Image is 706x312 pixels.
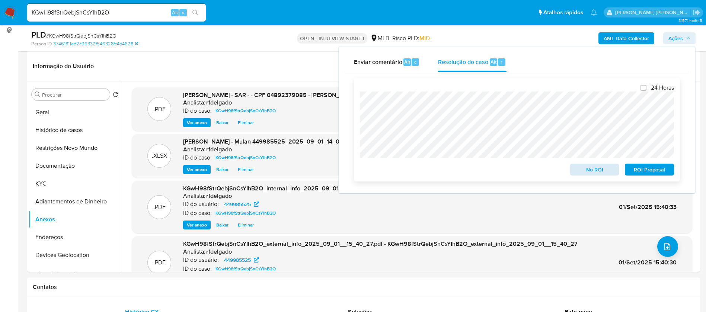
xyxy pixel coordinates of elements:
[113,91,119,100] button: Retornar ao pedido padrão
[33,283,694,291] h1: Contatos
[42,91,107,98] input: Procurar
[630,164,669,175] span: ROI Proposal
[183,192,205,200] p: Analista:
[693,9,700,16] a: Sair
[183,165,211,174] button: Ver anexo
[183,200,219,208] p: ID do usuário:
[183,256,219,264] p: ID do usuário:
[213,106,279,115] a: KGwH98fStrQebjSnCsYIhB2O
[575,164,614,175] span: No ROI
[183,107,212,115] p: ID do caso:
[238,119,254,126] span: Eliminar
[604,32,649,44] b: AML Data Collector
[591,9,597,16] a: Notificações
[213,165,232,174] button: Baixar
[29,139,122,157] button: Restrições Novo Mundo
[234,221,258,229] button: Eliminar
[224,200,251,209] span: 449985525
[46,32,116,39] span: # KGwH98fStrQebjSnCsYIhB2O
[414,58,416,65] span: c
[238,221,254,229] span: Eliminar
[392,34,430,42] span: Risco PLD:
[183,221,211,229] button: Ver anexo
[438,57,488,66] span: Resolução do caso
[183,91,430,99] span: [PERSON_NAME] - SAR - - CPF 04892379085 - [PERSON_NAME] COLPES [PERSON_NAME]
[216,119,229,126] span: Baixar
[216,166,229,173] span: Baixar
[152,152,167,160] p: .XLSX
[220,255,263,264] a: 449985525
[678,17,702,23] span: 3.157.1-hotfix-5
[663,32,696,44] button: Ações
[33,62,94,70] h1: Informação do Usuário
[206,248,232,255] h6: rfdelgado
[419,34,430,42] span: MID
[651,84,674,91] span: 24 Horas
[213,153,279,162] a: KGwH98fStrQebjSnCsYIhB2O
[625,164,674,176] button: ROI Proposal
[206,192,232,200] h6: rfdelgado
[224,255,251,264] span: 449985525
[29,193,122,210] button: Adiantamentos de Dinheiro
[220,200,263,209] a: 449985525
[182,9,184,16] span: s
[570,164,619,176] button: No ROI
[234,118,258,127] button: Eliminar
[187,221,207,229] span: Ver anexo
[183,146,205,153] p: Analista:
[35,91,41,97] button: Procurar
[206,146,232,153] h6: rfdelgado
[29,157,122,175] button: Documentação
[598,32,654,44] button: AML Data Collector
[29,103,122,121] button: Geral
[29,121,122,139] button: Histórico de casos
[183,99,205,106] p: Analista:
[615,9,690,16] p: renata.fdelgado@mercadopago.com.br
[183,265,212,273] p: ID do caso:
[619,203,677,211] span: 01/Set/2025 15:40:33
[183,239,578,248] span: KGwH98fStrQebjSnCsYIhB2O_external_info_2025_09_01__15_40_27.pdf - KGwH98fStrQebjSnCsYIhB2O_extern...
[188,7,203,18] button: search-icon
[354,57,402,66] span: Enviar comentário
[215,106,276,115] span: KGwH98fStrQebjSnCsYIhB2O
[29,175,122,193] button: KYC
[31,29,46,41] b: PLD
[183,209,212,217] p: ID do caso:
[213,221,232,229] button: Baixar
[238,166,254,173] span: Eliminar
[183,154,212,161] p: ID do caso:
[543,9,583,16] span: Atalhos rápidos
[29,228,122,246] button: Endereços
[234,165,258,174] button: Eliminar
[215,153,276,162] span: KGwH98fStrQebjSnCsYIhB2O
[153,203,166,211] p: .PDF
[404,58,410,65] span: Alt
[215,209,276,218] span: KGwH98fStrQebjSnCsYIhB2O
[183,137,354,146] span: [PERSON_NAME] - Mulan 449985525_2025_09_01_14_03_22
[183,118,211,127] button: Ver anexo
[657,236,678,257] button: upload-file
[183,184,573,193] span: KGwH98fStrQebjSnCsYIhB2O_internal_info_2025_09_01__15_40_31.pdf - KGwH98fStrQebjSnCsYIhB2O_intern...
[172,9,178,16] span: Alt
[213,264,279,273] a: KGwH98fStrQebjSnCsYIhB2O
[213,209,279,218] a: KGwH98fStrQebjSnCsYIhB2O
[29,264,122,282] button: Dispositivos Point
[153,258,166,267] p: .PDF
[27,8,206,17] input: Pesquise usuários ou casos...
[640,85,646,91] input: 24 Horas
[297,33,367,44] p: OPEN - IN REVIEW STAGE I
[53,41,138,47] a: 37461811ed2c96332f546328fc4d4628
[370,34,389,42] div: MLB
[215,264,276,273] span: KGwH98fStrQebjSnCsYIhB2O
[619,258,677,267] span: 01/Set/2025 15:40:30
[31,41,52,47] b: Person ID
[153,105,166,113] p: .PDF
[29,246,122,264] button: Devices Geolocation
[29,210,122,228] button: Anexos
[187,119,207,126] span: Ver anexo
[206,99,232,106] h6: rfdelgado
[491,58,496,65] span: Alt
[501,58,502,65] span: r
[213,118,232,127] button: Baixar
[668,32,683,44] span: Ações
